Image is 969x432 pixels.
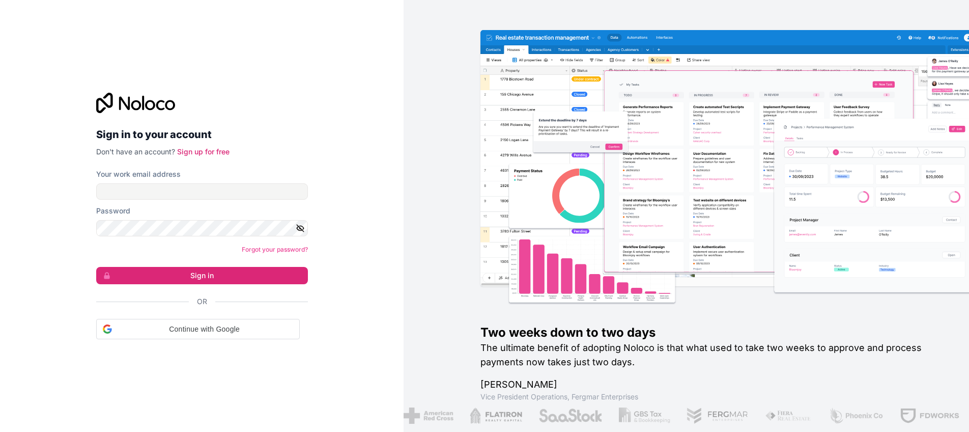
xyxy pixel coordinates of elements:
[242,246,308,253] a: Forgot your password?
[96,206,130,216] label: Password
[480,392,936,402] h1: Vice President Operations , Fergmar Enterprises
[177,147,230,156] a: Sign up for free
[480,341,936,369] h2: The ultimate benefit of adopting Noloco is that what used to take two weeks to approve and proces...
[610,408,662,424] img: /assets/gbstax-C-GtDUiK.png
[116,324,293,335] span: Continue with Google
[756,408,804,424] img: /assets/fiera-fwj2N5v4.png
[530,408,594,424] img: /assets/saastock-C6Zbiodz.png
[678,408,740,424] img: /assets/fergmar-CudnrXN5.png
[891,408,951,424] img: /assets/fdworks-Bi04fVtw.png
[395,408,445,424] img: /assets/american-red-cross-BAupjrZR.png
[96,267,308,284] button: Sign in
[96,220,308,236] input: Password
[820,408,875,424] img: /assets/phoenix-BREaitsQ.png
[197,296,207,307] span: Or
[96,319,300,339] div: Continue with Google
[96,125,308,144] h2: Sign in to your account
[96,147,175,156] span: Don't have an account?
[96,169,181,179] label: Your work email address
[96,183,308,200] input: Email address
[480,325,936,341] h1: Two weeks down to two days
[480,377,936,392] h1: [PERSON_NAME]
[461,408,514,424] img: /assets/flatiron-C8eUkumj.png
